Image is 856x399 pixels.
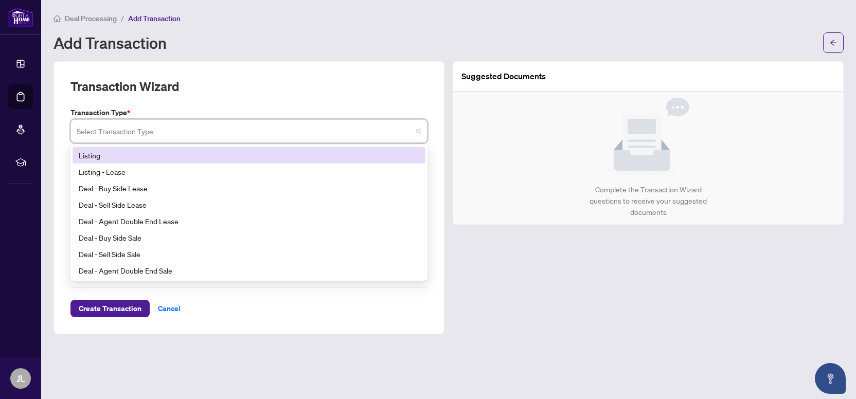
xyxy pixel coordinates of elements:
div: Deal - Buy Side Lease [79,183,419,194]
div: Deal - Sell Side Sale [79,248,419,260]
div: Listing [73,147,425,164]
div: Deal - Buy Side Sale [73,229,425,246]
div: Deal - Agent Double End Sale [79,265,419,276]
article: Suggested Documents [461,70,546,83]
div: Deal - Buy Side Lease [73,180,425,196]
span: Create Transaction [79,300,141,317]
span: Cancel [158,300,181,317]
div: Deal - Sell Side Lease [79,199,419,210]
div: Deal - Agent Double End Lease [79,215,419,227]
span: home [53,15,61,22]
div: Deal - Agent Double End Lease [73,213,425,229]
div: Deal - Sell Side Lease [73,196,425,213]
li: / [121,12,124,24]
img: Null State Icon [607,98,689,176]
label: Transaction Type [70,107,427,118]
div: Listing - Lease [73,164,425,180]
div: Deal - Buy Side Sale [79,232,419,243]
div: Deal - Agent Double End Sale [73,262,425,279]
img: logo [8,8,33,27]
div: Complete the Transaction Wizard questions to receive your suggested documents [579,184,718,218]
h1: Add Transaction [53,34,167,51]
span: Add Transaction [128,14,181,23]
span: arrow-left [830,39,837,46]
span: Deal Processing [65,14,117,23]
div: Listing [79,150,419,161]
button: Open asap [815,363,846,394]
h2: Transaction Wizard [70,78,179,95]
span: JL [16,371,25,386]
div: Deal - Sell Side Sale [73,246,425,262]
button: Cancel [150,300,189,317]
div: Listing - Lease [79,166,419,177]
button: Create Transaction [70,300,150,317]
